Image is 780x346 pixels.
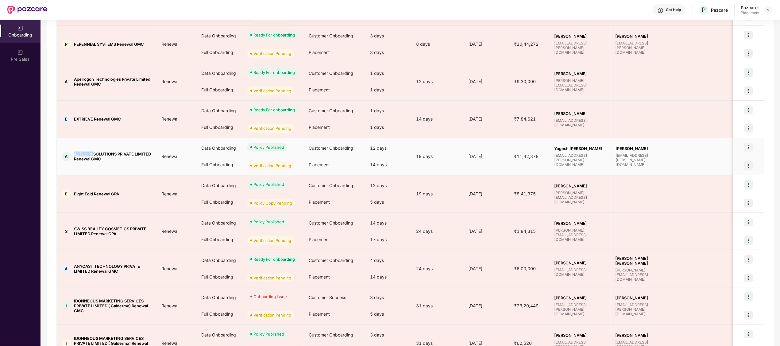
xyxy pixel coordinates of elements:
div: Verification Pending [253,312,291,318]
div: Full Onboarding [196,306,242,322]
img: New Pazcare Logo [7,6,47,14]
span: [EMAIL_ADDRESS][DOMAIN_NAME] [554,118,606,127]
img: icon [744,311,753,319]
img: icon [744,274,753,282]
span: P [702,6,706,13]
span: [PERSON_NAME] [554,71,606,76]
span: SWISS BEAUTY COSMETICS PRIVATE LIMITED Renewal GPA [74,226,152,236]
div: Full Onboarding [196,231,242,248]
img: icon [744,218,753,226]
div: [DATE] [463,265,509,272]
div: Verification Pending [253,237,291,244]
span: ₹7,84,621 [509,116,541,121]
div: Data Onboarding [196,289,242,306]
span: [PERSON_NAME][EMAIL_ADDRESS][DOMAIN_NAME] [554,190,606,204]
div: 14 days [365,215,411,231]
span: [EMAIL_ADDRESS][PERSON_NAME][DOMAIN_NAME] [554,153,606,167]
div: Data Onboarding [196,102,242,119]
span: Renewal [156,191,183,196]
span: [PERSON_NAME] [616,34,667,39]
span: ₹8,41,375 [509,191,541,196]
div: 24 days [411,265,463,272]
span: [PERSON_NAME] [PERSON_NAME] [616,256,667,266]
span: Customer Onboarding [309,183,353,188]
div: Verification Pending [253,275,291,281]
span: [PERSON_NAME] [554,111,606,116]
div: Verification Pending [253,88,291,94]
div: E [62,189,71,198]
div: A [62,264,71,273]
img: icon [744,330,753,338]
div: 12 days [365,177,411,194]
div: Policy Published [253,144,284,150]
div: Data Onboarding [196,215,242,231]
div: Verification Pending [253,50,291,56]
span: Placement [309,125,330,130]
div: 8 days [411,41,463,48]
div: Ready For onboarding [253,32,295,38]
span: [PERSON_NAME][EMAIL_ADDRESS][DOMAIN_NAME] [554,228,606,242]
div: 3 days [365,289,411,306]
img: icon [744,49,753,58]
div: S [62,227,71,236]
div: P [62,40,71,49]
span: [PERSON_NAME][EMAIL_ADDRESS][DOMAIN_NAME] [616,268,667,282]
div: 1 days [365,82,411,98]
div: Full Onboarding [196,119,242,136]
div: Policy Copy Pending [253,200,292,206]
span: [PERSON_NAME] [554,260,606,265]
span: PERENNIAL SYSTEMS Renewal GMC [74,42,144,47]
div: Verification Pending [253,163,291,169]
div: 24 days [411,228,463,235]
span: Renewal [156,79,183,84]
div: Policy Published [253,181,284,187]
span: ₹1,84,315 [509,229,541,234]
span: Renewal [156,116,183,121]
span: EXTRIEVE Renewal GMC [74,117,121,121]
div: 31 days [411,302,463,309]
div: [DATE] [463,302,509,309]
span: [PERSON_NAME][EMAIL_ADDRESS][DOMAIN_NAME] [554,78,606,92]
div: Data Onboarding [196,65,242,82]
img: svg+xml;base64,PHN2ZyB3aWR0aD0iMjAiIGhlaWdodD0iMjAiIHZpZXdCb3g9IjAgMCAyMCAyMCIgZmlsbD0ibm9uZSIgeG... [17,49,23,56]
span: Customer Onboarding [309,145,353,151]
span: Renewal [156,340,183,346]
span: Apeirogon Technologies Private Limited Renewal GMC [74,77,152,87]
span: Renewal [156,303,183,308]
span: ₹62,520 [509,340,537,346]
span: [EMAIL_ADDRESS][PERSON_NAME][DOMAIN_NAME] [616,302,667,316]
img: icon [744,124,753,133]
span: ₹11,42,378 [509,154,543,159]
div: Data Onboarding [196,177,242,194]
span: [PERSON_NAME] [616,146,667,151]
span: ANYCAST TECHNOLOGY PRIVATE LIMITED Renewal GMC [74,264,152,274]
span: Placement [309,162,330,167]
span: ACTIOHX SOLUTIONS PRIVATE LIMITED Renewal GMC [74,152,152,161]
div: 1 days [365,65,411,82]
span: Placement [309,274,330,279]
div: E [62,114,71,124]
img: icon [744,106,753,114]
div: Pazcare [741,5,760,10]
div: Verification Pending [253,125,291,131]
div: Policy Published [253,331,284,337]
div: 3 days [365,28,411,44]
span: [PERSON_NAME] [616,295,667,300]
div: A [62,152,71,161]
span: Customer Onboarding [309,220,353,225]
img: icon [744,68,753,77]
span: [PERSON_NAME] [554,295,606,300]
div: 12 days [365,140,411,156]
div: Full Onboarding [196,269,242,285]
div: 1 days [365,102,411,119]
span: ₹6,00,000 [509,266,541,271]
div: Data Onboarding [196,327,242,343]
img: icon [744,199,753,207]
div: 4 days [365,252,411,269]
div: [DATE] [463,78,509,85]
img: icon [744,143,753,152]
div: Data Onboarding [196,28,242,44]
span: [PERSON_NAME] [554,333,606,338]
span: [PERSON_NAME] [554,183,606,188]
span: Renewal [156,154,183,159]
